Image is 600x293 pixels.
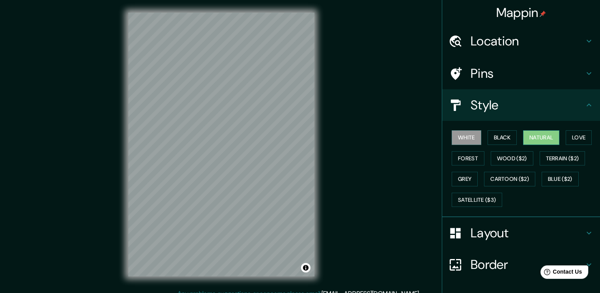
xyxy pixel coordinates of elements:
h4: Border [471,257,584,272]
button: Natural [523,130,559,145]
h4: Style [471,97,584,113]
button: Forest [452,151,484,166]
button: Toggle attribution [301,263,310,272]
button: Black [488,130,517,145]
button: Cartoon ($2) [484,172,535,186]
button: White [452,130,481,145]
div: Style [442,89,600,121]
button: Wood ($2) [491,151,533,166]
button: Satellite ($3) [452,193,502,207]
h4: Pins [471,66,584,81]
canvas: Map [128,13,314,276]
img: pin-icon.png [540,11,546,17]
div: Border [442,249,600,280]
button: Terrain ($2) [540,151,585,166]
button: Love [566,130,592,145]
h4: Layout [471,225,584,241]
button: Blue ($2) [542,172,579,186]
h4: Location [471,33,584,49]
h4: Mappin [496,5,546,21]
div: Location [442,25,600,57]
button: Grey [452,172,478,186]
div: Pins [442,58,600,89]
iframe: Help widget launcher [530,262,591,284]
div: Layout [442,217,600,249]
